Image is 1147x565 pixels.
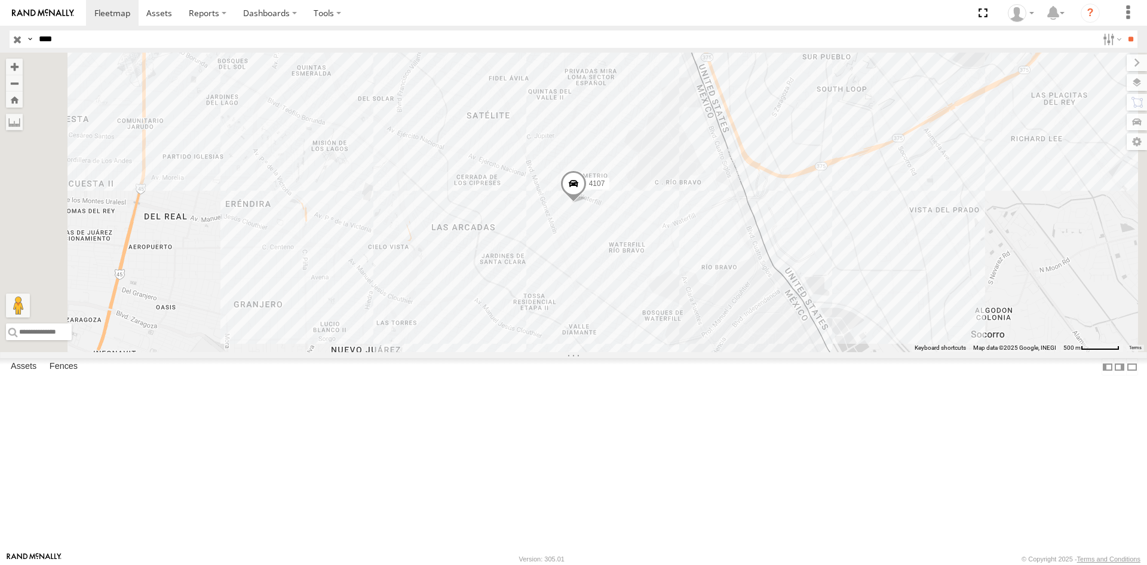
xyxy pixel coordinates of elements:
[6,91,23,108] button: Zoom Home
[6,59,23,75] button: Zoom in
[1098,30,1124,48] label: Search Filter Options
[1004,4,1038,22] div: fernando ponce
[6,294,30,317] button: Drag Pegman onto the map to open Street View
[1126,358,1138,375] label: Hide Summary Table
[1060,344,1123,352] button: Map Scale: 500 m per 61 pixels
[5,359,42,375] label: Assets
[1129,346,1142,350] a: Terms
[1114,358,1125,375] label: Dock Summary Table to the Right
[6,75,23,91] button: Zoom out
[6,114,23,130] label: Measure
[7,553,62,565] a: Visit our Website
[1077,555,1140,563] a: Terms and Conditions
[25,30,35,48] label: Search Query
[589,179,605,187] span: 4107
[519,555,565,563] div: Version: 305.01
[973,344,1056,351] span: Map data ©2025 Google, INEGI
[1127,133,1147,150] label: Map Settings
[1102,358,1114,375] label: Dock Summary Table to the Left
[1063,344,1081,351] span: 500 m
[12,9,74,17] img: rand-logo.svg
[1022,555,1140,563] div: © Copyright 2025 -
[1081,4,1100,23] i: ?
[44,359,84,375] label: Fences
[915,344,966,352] button: Keyboard shortcuts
